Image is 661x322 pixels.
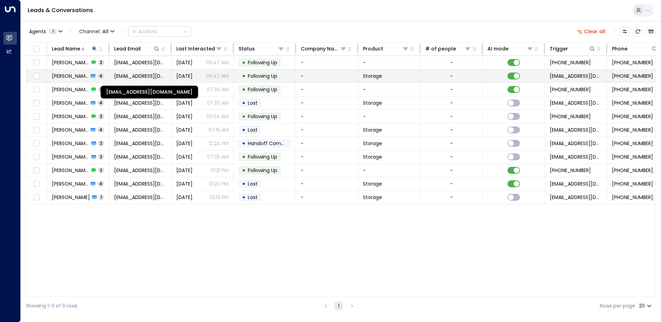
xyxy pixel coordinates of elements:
span: Aug 22, 2025 [176,59,193,66]
div: - [450,126,453,133]
span: Following Up [248,113,277,120]
span: leads@space-station.co.uk [550,100,602,106]
div: 20 [639,301,653,311]
span: henrymargaret99@yahoo.com [550,140,602,147]
div: - [450,180,453,187]
span: leads@space-station.co.uk [550,180,602,187]
span: Storage [363,73,382,79]
span: 4 [97,100,104,106]
div: AI mode [487,45,509,53]
span: Agents [29,29,46,34]
div: Phone [612,45,658,53]
div: # of people [425,45,471,53]
span: +447540083659 [612,100,653,106]
span: 11charlottehenry@gmail.com [114,194,166,201]
span: leads@space-station.co.uk [550,153,602,160]
div: - [450,140,453,147]
td: - [358,164,420,177]
span: henryganna25@icloud.com [114,180,166,187]
span: All [102,29,109,34]
button: Clear all [574,27,608,36]
div: - [450,153,453,160]
span: 2 [98,140,104,146]
p: 09:04 AM [206,113,229,120]
span: +447468980125 [612,126,653,133]
span: Henry Hubball [52,153,89,160]
button: Archived Leads [646,27,656,36]
span: Lost [248,180,258,187]
td: - [296,110,358,123]
div: Last Interacted [176,45,222,53]
div: Product [363,45,409,53]
span: Aug 05, 2025 [176,140,193,147]
span: henryganna25@icloud.com [114,167,166,174]
span: Toggle select row [32,99,41,107]
p: 09:47 AM [206,59,229,66]
div: - [450,59,453,66]
td: - [296,137,358,150]
div: Actions [132,28,157,35]
span: Storage [363,153,382,160]
span: Toggle select row [32,166,41,175]
div: Trigger [550,45,596,53]
span: leads@space-station.co.uk [550,126,602,133]
span: +447397873517 [612,194,653,201]
p: 07:30 AM [207,100,229,106]
span: Following Up [248,167,277,174]
span: Charlotte Henry [52,194,90,201]
span: +447584812229 [550,59,591,66]
span: leads@space-station.co.uk [550,194,602,201]
span: Toggle select row [32,193,41,202]
span: Following Up [248,73,277,79]
p: 02:13 PM [209,194,229,201]
span: 2 [98,167,104,173]
span: +447498760399 [612,167,653,174]
span: Toggle select all [32,45,41,54]
span: shonaehenry@hotmail.com [114,59,166,66]
span: Henry Ganna [52,167,89,174]
span: Paul Henry [52,86,89,93]
span: +447540083659 [550,86,591,93]
span: Shonae Henry [52,73,89,79]
td: - [296,96,358,110]
div: - [450,86,453,93]
span: Jason Henry [52,126,89,133]
span: Storage [363,180,382,187]
div: Phone [612,45,627,53]
span: Yesterday [176,73,193,79]
a: Leads & Conversations [28,6,93,14]
div: Trigger [550,45,568,53]
span: Henry Hubball [52,140,89,147]
label: Rows per page: [600,302,636,310]
span: +447584812229 [612,59,653,66]
p: 07:15 AM [208,126,229,133]
div: - [450,167,453,174]
p: 01:21 PM [211,167,229,174]
div: - [450,100,453,106]
div: • [242,164,245,176]
span: Aug 05, 2025 [176,153,193,160]
div: AI mode [487,45,533,53]
span: +447727397939 [612,153,653,160]
td: - [358,110,420,123]
span: Jul 27, 2025 [176,180,193,187]
p: 01:20 PM [209,180,229,187]
div: Product [363,45,383,53]
div: • [242,138,245,149]
span: 1 [49,29,57,34]
span: Channel: [76,27,117,36]
td: - [296,191,358,204]
button: Customize [620,27,630,36]
div: Status [239,45,255,53]
div: • [242,84,245,95]
div: - [450,113,453,120]
td: - [358,56,420,69]
td: - [296,83,358,96]
span: +447498760399 [612,180,653,187]
span: Toggle select row [32,85,41,94]
span: shonaehenry@hotmail.com [114,73,166,79]
div: Lead Email [114,45,160,53]
span: Jason Henry [52,113,89,120]
button: Channel:All [76,27,117,36]
span: +447468980125 [550,113,591,120]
